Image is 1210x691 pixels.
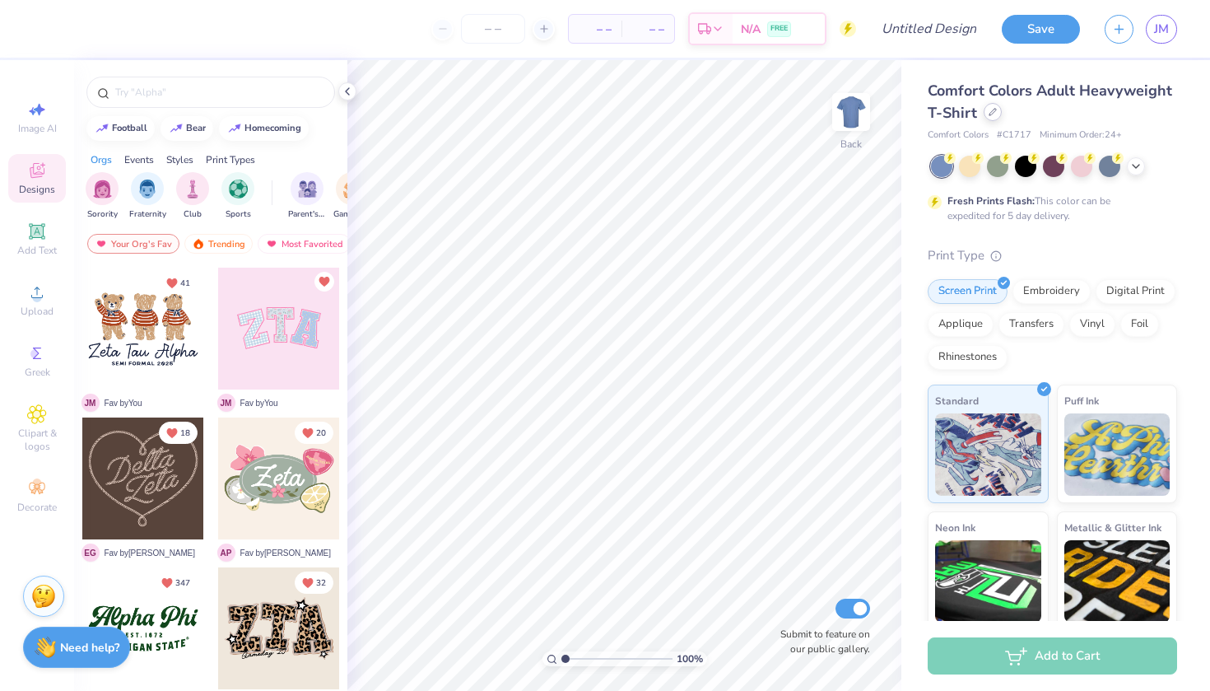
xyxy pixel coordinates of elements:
span: Game Day [333,208,371,221]
span: Sports [226,208,251,221]
button: filter button [129,172,166,221]
span: Parent's Weekend [288,208,326,221]
span: – – [579,21,612,38]
img: trend_line.gif [170,124,183,133]
button: filter button [176,172,209,221]
div: filter for Sports [221,172,254,221]
span: FREE [770,23,788,35]
span: Fraternity [129,208,166,221]
div: football [112,124,147,133]
span: Add Text [17,244,57,257]
div: Events [124,152,154,167]
span: Upload [21,305,54,318]
button: filter button [288,172,326,221]
div: Rhinestones [928,345,1008,370]
div: Orgs [91,152,112,167]
span: Clipart & logos [8,427,66,453]
img: trending.gif [192,238,205,250]
span: Club [184,208,202,221]
div: Digital Print [1096,279,1175,304]
span: 347 [175,579,190,587]
div: Transfers [998,312,1064,337]
span: JM [1154,20,1169,39]
span: 100 % [677,651,703,666]
img: Standard [935,413,1041,496]
img: Puff Ink [1064,413,1170,496]
div: filter for Game Day [333,172,371,221]
button: Unlike [159,272,198,294]
span: J M [217,394,235,412]
img: trend_line.gif [95,124,109,133]
input: Untitled Design [868,12,989,45]
div: Print Type [928,246,1177,265]
div: Vinyl [1069,312,1115,337]
img: trend_line.gif [228,124,241,133]
img: Club Image [184,180,202,198]
span: Sorority [87,208,118,221]
button: football [86,116,155,141]
button: filter button [333,172,371,221]
span: Designs [19,183,55,196]
div: homecoming [244,124,301,133]
span: Neon Ink [935,519,975,536]
div: Embroidery [1012,279,1091,304]
span: Puff Ink [1064,392,1099,409]
label: Submit to feature on our public gallery. [771,627,870,656]
strong: Fresh Prints Flash: [947,194,1035,208]
button: Unlike [314,272,334,292]
span: – – [631,21,664,38]
span: # C1717 [997,128,1031,142]
div: filter for Fraternity [129,172,166,221]
img: Game Day Image [343,180,362,198]
span: Comfort Colors Adult Heavyweight T-Shirt [928,81,1172,123]
span: Fav by You [105,397,142,409]
span: E G [81,544,100,562]
button: filter button [221,172,254,221]
button: Unlike [154,572,198,594]
div: Foil [1120,312,1159,337]
div: filter for Club [176,172,209,221]
span: N/A [741,21,761,38]
input: Try "Alpha" [114,84,324,100]
span: J M [81,394,100,412]
div: Back [840,137,862,152]
button: Save [1002,15,1080,44]
button: homecoming [219,116,309,141]
img: most_fav.gif [95,238,108,250]
span: Fav by [PERSON_NAME] [105,547,195,559]
button: Unlike [295,572,333,594]
div: filter for Sorority [86,172,119,221]
input: – – [461,14,525,44]
strong: Need help? [60,640,119,656]
span: Metallic & Glitter Ink [1064,519,1161,536]
img: Fraternity Image [138,180,156,198]
a: JM [1146,15,1177,44]
div: Screen Print [928,279,1008,304]
span: 41 [180,279,190,287]
span: Decorate [17,501,57,514]
img: Back [835,96,868,128]
img: Parent's Weekend Image [298,180,317,198]
span: Fav by You [240,397,278,409]
button: filter button [86,172,119,221]
div: Styles [166,152,193,167]
img: Metallic & Glitter Ink [1064,540,1170,623]
img: most_fav.gif [265,238,278,250]
img: Sports Image [229,180,248,198]
span: Fav by [PERSON_NAME] [240,547,331,559]
div: bear [186,124,206,133]
div: filter for Parent's Weekend [288,172,326,221]
div: Most Favorited [258,234,351,254]
img: Sorority Image [93,180,112,198]
span: Image AI [18,122,57,135]
span: 32 [316,579,326,587]
span: A P [217,544,235,562]
span: Minimum Order: 24 + [1040,128,1122,142]
div: Applique [928,312,994,337]
span: Comfort Colors [928,128,989,142]
div: Your Org's Fav [87,234,179,254]
span: Greek [25,366,50,379]
span: Standard [935,392,979,409]
div: Trending [184,234,253,254]
div: Print Types [206,152,255,167]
